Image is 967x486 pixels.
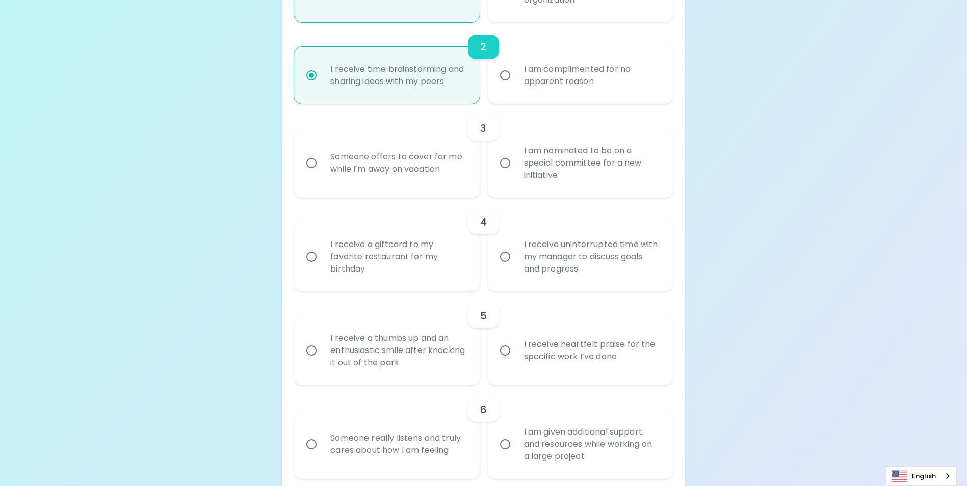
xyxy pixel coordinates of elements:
a: English [886,467,956,485]
aside: Language selected: English [886,466,957,486]
h6: 2 [480,39,486,55]
div: Someone offers to cover for me while I’m away on vacation [322,139,474,187]
div: Language [886,466,957,486]
h6: 5 [480,308,487,324]
div: choice-group-check [294,22,672,104]
div: I receive heartfelt praise for the specific work I’ve done [516,326,667,375]
div: I receive a thumbs up and an enthusiastic smile after knocking it out of the park [322,320,474,381]
div: I am nominated to be on a special committee for a new initiative [516,132,667,194]
h6: 3 [480,120,486,137]
div: Someone really listens and truly cares about how I am feeling [322,420,474,469]
div: I receive uninterrupted time with my manager to discuss goals and progress [516,226,667,287]
div: choice-group-check [294,104,672,198]
h6: 6 [480,401,487,418]
h6: 4 [480,214,487,230]
div: I receive a giftcard to my favorite restaurant for my birthday [322,226,474,287]
div: choice-group-check [294,198,672,291]
div: choice-group-check [294,385,672,479]
div: choice-group-check [294,291,672,385]
div: I receive time brainstorming and sharing ideas with my peers [322,51,474,100]
div: I am given additional support and resources while working on a large project [516,414,667,475]
div: I am complimented for no apparent reason [516,51,667,100]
